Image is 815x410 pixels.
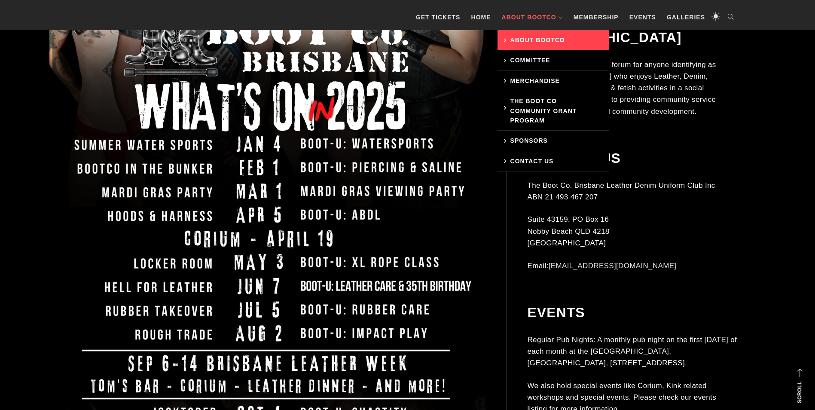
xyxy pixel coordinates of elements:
a: Events [625,4,660,30]
a: Committee [498,50,609,70]
a: The Boot Co Community Grant Program [498,91,609,131]
a: Merchandise [498,71,609,91]
a: Galleries [662,4,709,30]
p: Suite 43159, PO Box 16 Nobby Beach QLD 4218 [GEOGRAPHIC_DATA] [528,214,738,249]
h2: Contact Us [528,150,738,166]
a: Home [467,4,495,30]
strong: Scroll [797,381,803,403]
p: The Boot Co. provides a forum for anyone identifying as [DEMOGRAPHIC_DATA] who enjoys Leather, De... [528,59,738,117]
a: GET TICKETS [412,4,465,30]
a: Membership [569,4,623,30]
a: Sponsors [498,131,609,151]
p: Regular Pub Nights: A monthly pub night on the first [DATE] of each month at the [GEOGRAPHIC_DATA... [528,334,738,369]
a: [EMAIL_ADDRESS][DOMAIN_NAME] [549,262,677,270]
a: About BootCo [498,30,609,50]
h2: Events [528,304,738,321]
a: About BootCo [498,4,567,30]
p: The Boot Co. Brisbane Leather Denim Uniform Club Inc ABN 21 493 467 207 [528,180,738,203]
a: Contact Us [498,151,609,171]
p: Email: [528,260,738,272]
